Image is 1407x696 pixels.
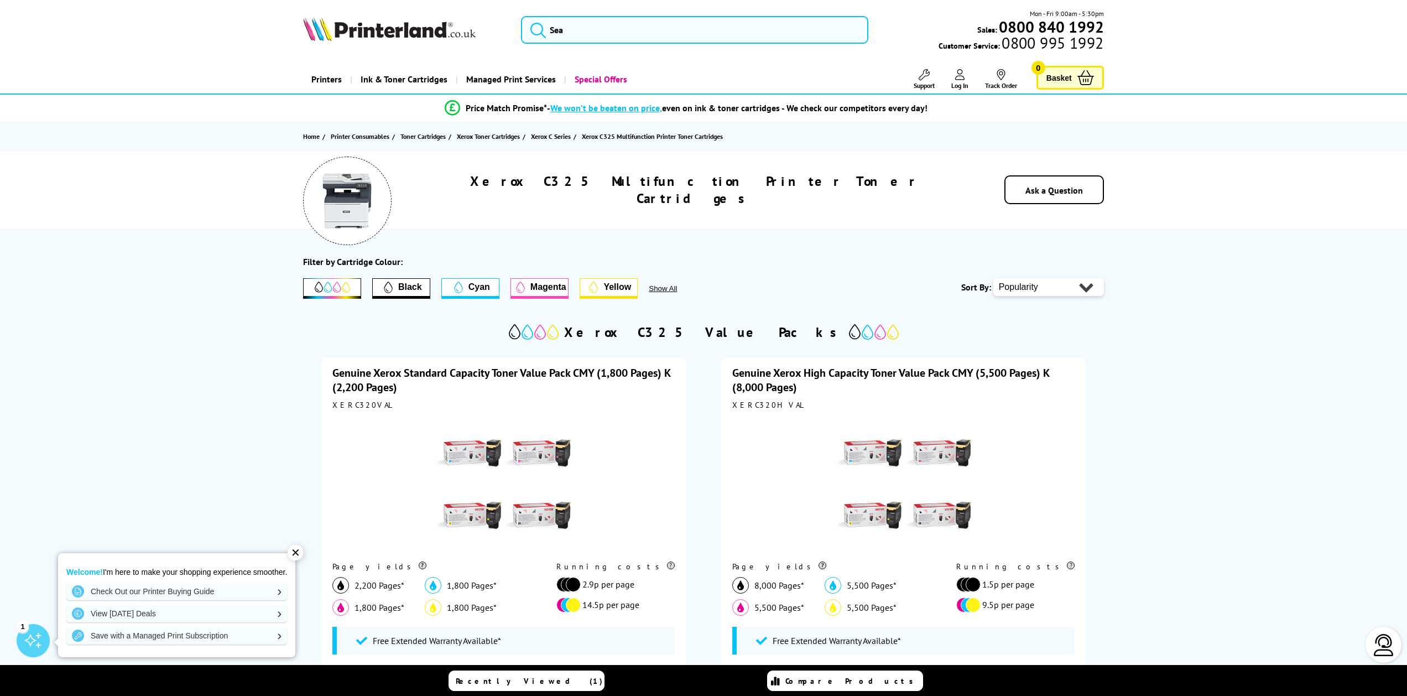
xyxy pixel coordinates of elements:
span: We won’t be beaten on price, [550,102,662,113]
li: modal_Promise [267,98,1106,118]
div: Filter by Cartridge Colour: [303,256,403,267]
span: Ink & Toner Cartridges [361,65,447,94]
a: Recently Viewed (1) [449,671,605,691]
span: 5,500 Pages* [847,602,897,613]
span: Xerox C325 Multifunction Printer Toner Cartridges [582,132,723,141]
button: Magenta [510,278,569,299]
a: Check Out our Printer Buying Guide [66,583,287,600]
span: Basket [1046,70,1072,85]
img: Xerox High Capacity Toner Value Pack CMY (5,500 Pages) K (8,000 Pages) [835,415,973,554]
div: XERC320VAL [332,400,675,410]
a: Log In [951,69,968,90]
a: Printer Consumables [331,131,392,142]
span: Support [914,81,935,90]
a: Compare Products [767,671,923,691]
span: 5,500 Pages* [847,580,897,591]
img: Xerox C325 Multifunction Printer Toner Cartridges [320,173,375,228]
span: Sort By: [961,282,991,293]
div: - even on ink & toner cartridges - We check our competitors every day! [547,102,927,113]
span: Toner Cartridges [400,131,446,142]
span: Mon - Fri 9:00am - 5:30pm [1030,8,1104,19]
a: Managed Print Services [456,65,564,94]
span: Free Extended Warranty Available* [773,635,901,646]
span: Black [398,282,422,292]
span: Log In [951,81,968,90]
li: 9.5p per page [956,598,1069,612]
h1: Xerox C325 Multifunction Printer Toner Cartridges [424,173,964,207]
button: Show All [649,284,707,293]
span: 1,800 Pages* [447,602,497,613]
img: magenta_icon.svg [732,599,749,616]
span: Price Match Promise* [466,102,547,113]
span: Recently Viewed (1) [456,676,603,686]
img: user-headset-light.svg [1373,634,1395,656]
a: Toner Cartridges [400,131,449,142]
a: Ask a Question [1025,185,1083,196]
span: Xerox C Series [531,131,571,142]
span: 5,500 Pages* [754,602,804,613]
img: cyan_icon.svg [425,577,441,594]
span: Printer Consumables [331,131,389,142]
span: Cyan [468,282,490,292]
a: Xerox C Series [531,131,574,142]
span: Compare Products [785,676,919,686]
div: Running costs [556,562,675,572]
span: 1,800 Pages* [355,602,404,613]
img: Printerland Logo [303,17,476,41]
div: ✕ [288,545,303,560]
button: Cyan [441,278,499,299]
strong: Welcome! [66,568,103,576]
span: 0 [1031,61,1045,75]
span: 1,800 Pages* [447,580,497,591]
span: 8,000 Pages* [754,580,804,591]
a: Home [303,131,322,142]
b: 0800 840 1992 [999,17,1104,37]
button: Filter by Black [372,278,430,299]
a: Special Offers [564,65,635,94]
input: Sea [521,16,868,44]
li: 2.9p per page [556,577,669,592]
img: black_icon.svg [732,577,749,594]
a: View [DATE] Deals [66,605,287,622]
div: Running costs [956,562,1075,572]
li: 1.5p per page [956,577,1069,592]
a: 0800 840 1992 [997,22,1104,32]
span: Customer Service: [939,38,1103,51]
div: Page yields [732,562,938,572]
span: Magenta [530,282,566,292]
h2: Xerox C325 Value Packs [564,324,843,341]
a: Printerland Logo [303,17,507,43]
span: 2,200 Pages* [355,580,404,591]
img: black_icon.svg [332,577,349,594]
a: Basket 0 [1036,66,1104,90]
img: cyan_icon.svg [825,577,841,594]
img: magenta_icon.svg [332,599,349,616]
div: 1 [17,620,29,632]
a: Genuine Xerox Standard Capacity Toner Value Pack CMY (1,800 Pages) K (2,200 Pages) [332,366,670,394]
p: I'm here to make your shopping experience smoother. [66,567,287,577]
div: Page yields [332,562,538,572]
span: Sales: [977,24,997,35]
span: Yellow [603,282,631,292]
a: Genuine Xerox High Capacity Toner Value Pack CMY (5,500 Pages) K (8,000 Pages) [732,366,1049,394]
a: Xerox Toner Cartridges [457,131,523,142]
a: Printers [303,65,350,94]
a: Ink & Toner Cartridges [350,65,456,94]
div: XERC320HVAL [732,400,1075,410]
a: Support [914,69,935,90]
span: 0800 995 1992 [1000,38,1103,48]
a: Save with a Managed Print Subscription [66,627,287,645]
span: Free Extended Warranty Available* [373,635,501,646]
a: Track Order [985,69,1017,90]
span: Xerox Toner Cartridges [457,131,520,142]
img: yellow_icon.svg [825,599,841,616]
li: 14.5p per page [556,598,669,612]
img: yellow_icon.svg [425,599,441,616]
img: Xerox Standard Capacity Toner Value Pack CMY (1,800 Pages) K (2,200 Pages) [434,415,572,554]
button: Yellow [580,278,638,299]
